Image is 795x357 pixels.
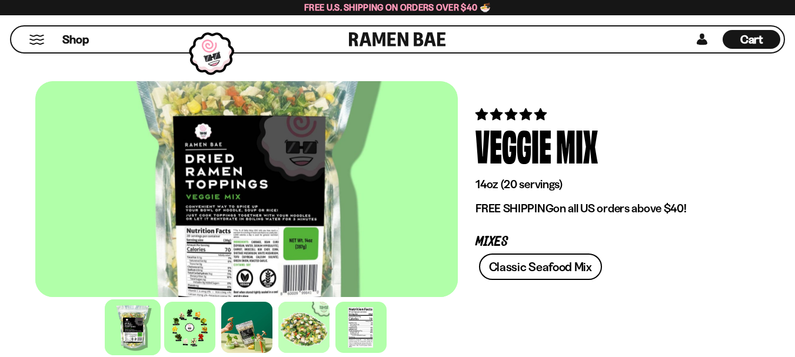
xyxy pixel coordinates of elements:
[29,35,45,45] button: Mobile Menu Trigger
[475,177,742,192] p: 14oz (20 servings)
[475,107,549,122] span: 4.76 stars
[62,30,89,49] a: Shop
[723,26,780,52] a: Cart
[475,201,742,216] p: on all US orders above $40!
[304,2,491,13] span: Free U.S. Shipping on Orders over $40 🍜
[479,253,602,280] a: Classic Seafood Mix
[62,32,89,48] span: Shop
[556,123,598,167] div: Mix
[475,236,742,248] p: Mixes
[740,32,763,46] span: Cart
[475,123,551,167] div: Veggie
[475,201,553,215] strong: FREE SHIPPING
